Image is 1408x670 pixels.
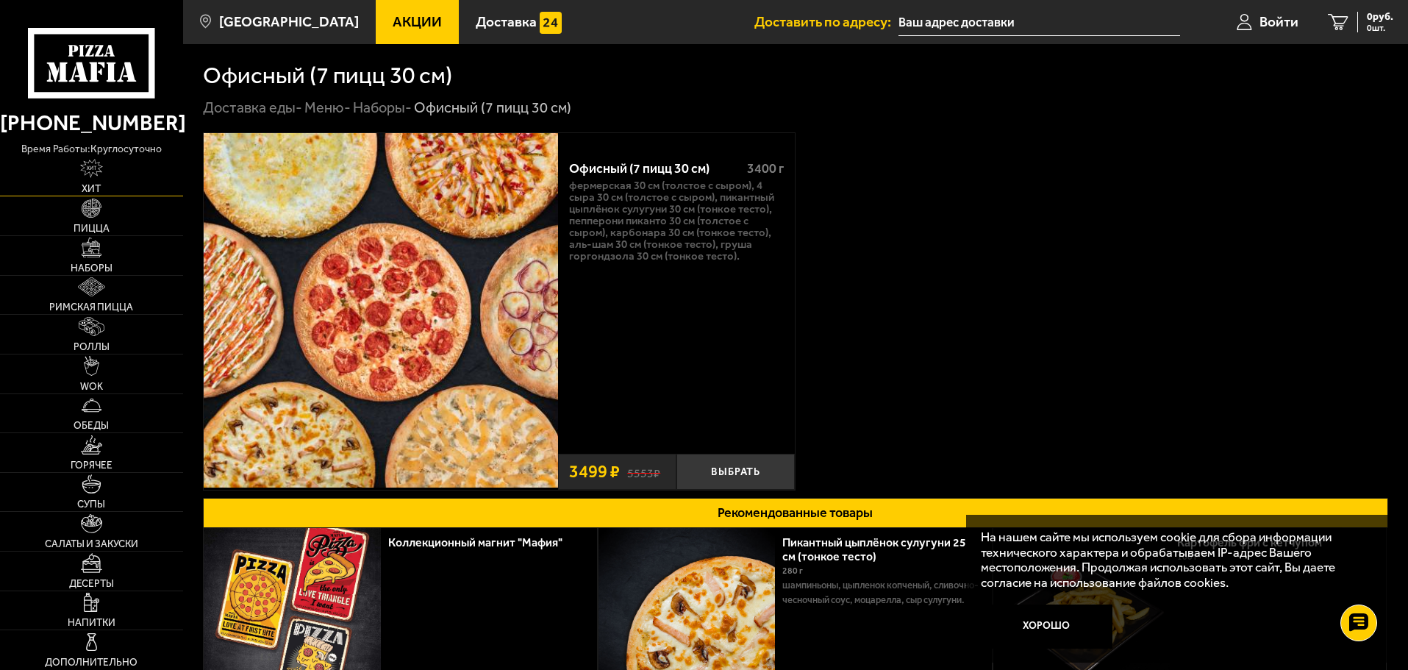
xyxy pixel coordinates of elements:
a: Офисный (7 пицц 30 см) [204,133,558,490]
span: WOK [80,382,103,392]
span: Обеды [74,421,109,431]
span: Салаты и закуски [45,539,138,549]
a: Меню- [304,99,351,116]
span: Дополнительно [45,657,137,668]
span: Наборы [71,263,112,274]
span: [GEOGRAPHIC_DATA] [219,15,359,29]
span: Хит [82,184,101,194]
input: Ваш адрес доставки [898,9,1180,36]
span: Войти [1259,15,1298,29]
img: Офисный (7 пицц 30 см) [204,133,558,488]
span: 3400 г [747,160,784,177]
a: Коллекционный магнит "Мафия" [388,535,577,549]
button: Хорошо [981,605,1113,649]
p: Фермерская 30 см (толстое с сыром), 4 сыра 30 см (толстое с сыром), Пикантный цыплёнок сулугуни 3... [569,180,784,263]
span: Римская пицца [49,302,133,313]
div: Офисный (7 пицц 30 см) [569,161,735,177]
h1: Офисный (7 пицц 30 см) [203,64,452,88]
a: Доставка еды- [203,99,302,116]
span: Роллы [74,342,110,352]
span: Акции [393,15,442,29]
s: 5553 ₽ [627,464,660,480]
span: Напитки [68,618,115,628]
p: шампиньоны, цыпленок копченый, сливочно-чесночный соус, моцарелла, сыр сулугуни. [782,578,980,607]
span: 0 шт. [1367,24,1393,32]
span: Доставка [476,15,537,29]
span: Горячее [71,460,112,471]
img: 15daf4d41897b9f0e9f617042186c801.svg [540,12,562,34]
button: Выбрать [676,454,795,490]
div: Офисный (7 пицц 30 см) [414,99,571,118]
button: Рекомендованные товары [203,498,1388,528]
span: 0 руб. [1367,12,1393,22]
span: Пицца [74,224,110,234]
span: Доставить по адресу: [754,15,898,29]
a: Наборы- [353,99,412,116]
span: Десерты [69,579,114,589]
span: 3499 ₽ [569,463,620,481]
span: 280 г [782,566,803,576]
span: Супы [77,499,105,510]
a: Пикантный цыплёнок сулугуни 25 см (тонкое тесто) [782,535,966,563]
p: На нашем сайте мы используем cookie для сбора информации технического характера и обрабатываем IP... [981,530,1365,591]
